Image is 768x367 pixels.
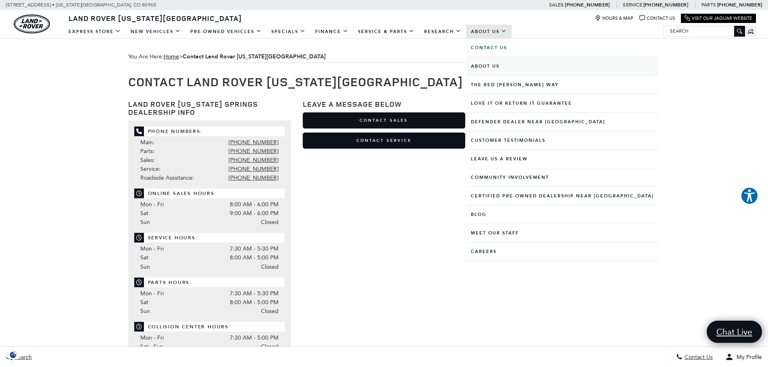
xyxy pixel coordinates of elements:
[466,76,659,94] a: The Red [PERSON_NAME] Way
[230,289,279,298] span: 7:30 AM - 5:30 PM
[164,53,179,60] a: Home
[466,243,659,261] a: Careers
[261,342,279,351] span: Closed
[140,157,155,164] span: Sales:
[303,112,465,129] a: Contact Sales
[719,347,768,367] button: Open user profile menu
[229,174,279,181] a: [PHONE_NUMBER]
[134,233,285,243] span: Service Hours:
[310,25,353,39] a: Finance
[230,298,279,307] span: 8:00 AM - 5:00 PM
[685,15,752,21] a: Visit Our Jaguar Website
[266,25,310,39] a: Specials
[466,205,659,224] a: Blog
[471,45,507,51] b: Contact Us
[466,131,659,149] a: Customer Testimonials
[185,25,266,39] a: Pre-Owned Vehicles
[549,2,564,8] span: Sales
[140,210,148,217] span: Sat
[229,139,279,146] a: [PHONE_NUMBER]
[164,53,326,60] span: >
[717,2,762,8] a: [PHONE_NUMBER]
[14,15,50,33] img: Land Rover
[183,53,326,60] strong: Contact Land Rover [US_STATE][GEOGRAPHIC_DATA]
[466,150,659,168] a: Leave Us A Review
[64,13,247,23] a: Land Rover [US_STATE][GEOGRAPHIC_DATA]
[140,219,150,226] span: Sun
[466,168,659,187] a: Community Involvement
[64,25,512,39] nav: Main Navigation
[140,166,160,172] span: Service:
[140,334,164,341] span: Mon - Fri
[466,224,659,242] a: Meet Our Staff
[643,2,688,8] a: [PHONE_NUMBER]
[128,51,640,63] span: You Are Here:
[733,354,762,361] span: My Profile
[707,321,762,343] a: Chat Live
[6,2,156,8] a: [STREET_ADDRESS] • [US_STATE][GEOGRAPHIC_DATA], CO 80905
[741,187,758,205] button: Explore your accessibility options
[565,2,610,8] a: [PHONE_NUMBER]
[140,148,154,155] span: Parts:
[140,139,154,146] span: Main:
[140,201,164,208] span: Mon - Fri
[683,354,713,361] span: Contact Us
[134,189,285,198] span: Online Sales Hours:
[466,25,512,39] a: About Us
[230,245,279,253] span: 7:30 AM - 5:30 PM
[712,326,756,337] span: Chat Live
[134,322,285,332] span: Collision Center Hours:
[466,113,659,131] a: Defender Dealer near [GEOGRAPHIC_DATA]
[230,209,279,218] span: 9:00 AM - 6:00 PM
[261,263,279,272] span: Closed
[419,25,466,39] a: Research
[623,2,642,8] span: Service
[466,57,659,75] a: About Us
[229,166,279,172] a: [PHONE_NUMBER]
[466,187,659,205] a: Certified Pre-Owned Dealership near [GEOGRAPHIC_DATA]
[595,15,633,21] a: Hours & Map
[140,263,150,270] span: Sun
[303,133,465,149] a: Contact Service
[140,174,194,181] span: Roadside Assistance:
[140,245,164,252] span: Mon - Fri
[230,253,279,262] span: 8:00 AM - 5:00 PM
[230,200,279,209] span: 8:00 AM - 6:00 PM
[140,299,148,306] span: Sat
[69,13,242,23] span: Land Rover [US_STATE][GEOGRAPHIC_DATA]
[664,26,745,36] input: Search
[140,290,164,297] span: Mon - Fri
[466,94,659,112] a: Love It or Return It Guarantee
[134,278,285,287] span: Parts Hours:
[353,25,419,39] a: Service & Parts
[134,126,285,136] span: Phone Numbers:
[64,25,126,39] a: EXPRESS STORE
[229,148,279,155] a: [PHONE_NUMBER]
[128,100,291,116] h3: Land Rover [US_STATE] Springs Dealership Info
[261,218,279,227] span: Closed
[303,100,465,108] h3: Leave a Message Below
[128,75,640,88] h1: Contact Land Rover [US_STATE][GEOGRAPHIC_DATA]
[230,334,279,342] span: 7:30 AM - 5:00 PM
[140,254,148,261] span: Sat
[741,187,758,206] aside: Accessibility Help Desk
[126,25,185,39] a: New Vehicles
[128,51,640,63] div: Breadcrumbs
[14,15,50,33] a: land-rover
[261,307,279,316] span: Closed
[140,343,163,350] span: Sat - Sun
[140,308,150,315] span: Sun
[4,350,23,359] div: Privacy Settings
[701,2,716,8] span: Parts
[229,157,279,164] a: [PHONE_NUMBER]
[639,15,675,21] a: Contact Us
